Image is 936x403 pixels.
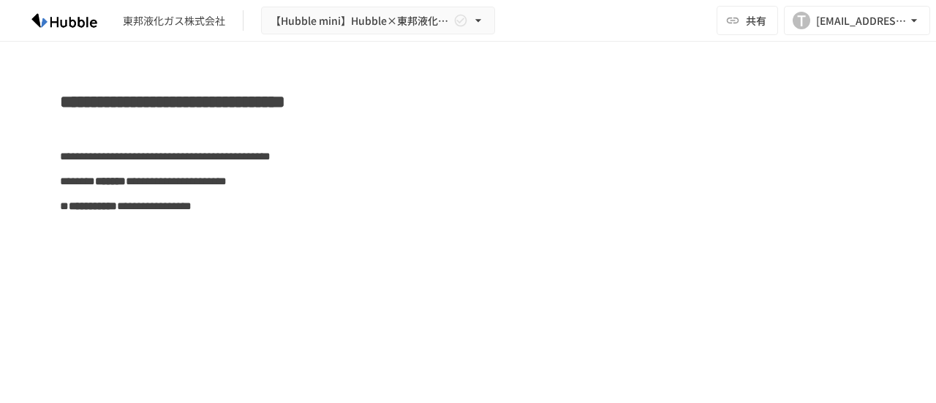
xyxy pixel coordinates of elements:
div: 東邦液化ガス株式会社 [123,13,225,29]
button: T[EMAIL_ADDRESS][DOMAIN_NAME] [784,6,930,35]
span: 共有 [746,12,766,29]
button: 共有 [717,6,778,35]
button: 【Hubble mini】Hubble×東邦液化ガス株式会社 オンボーディングプロジェクト [261,7,495,35]
div: T [793,12,810,29]
img: HzDRNkGCf7KYO4GfwKnzITak6oVsp5RHeZBEM1dQFiQ [18,9,111,32]
div: [EMAIL_ADDRESS][DOMAIN_NAME] [816,12,907,30]
span: 【Hubble mini】Hubble×東邦液化ガス株式会社 オンボーディングプロジェクト [271,12,450,30]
